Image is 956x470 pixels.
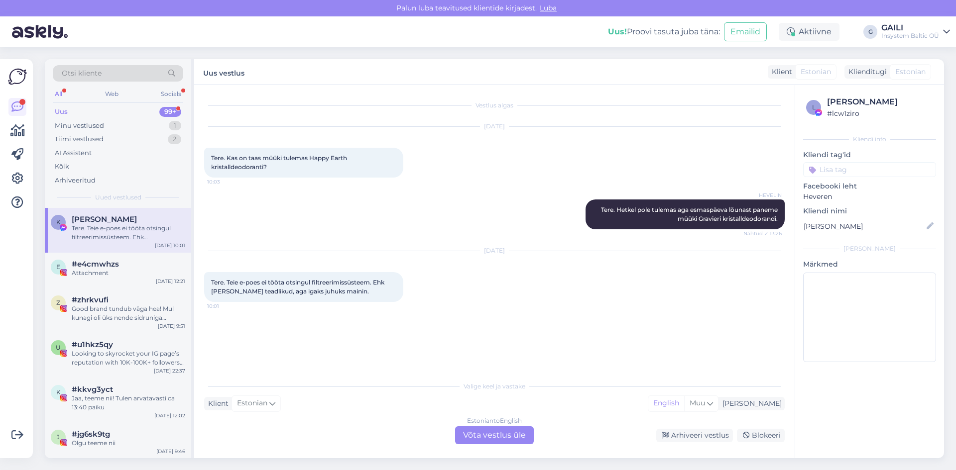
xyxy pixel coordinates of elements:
[744,191,782,199] span: HEVELIN
[56,218,61,226] span: K
[53,88,64,100] div: All
[743,230,782,237] span: Nähtud ✓ 13:26
[72,224,185,242] div: Tere. Teie e-poes ei tööta otsingul filtreerimissüsteem. Ehk [PERSON_NAME] teadlikud, aga igaks j...
[55,107,68,117] div: Uus
[155,242,185,249] div: [DATE] 10:01
[72,269,185,278] div: Attachment
[62,68,102,79] span: Otsi kliente
[56,344,61,351] span: u
[203,65,244,79] label: Uus vestlus
[159,88,183,100] div: Socials
[803,135,936,144] div: Kliendi info
[211,279,386,295] span: Tere. Teie e-poes ei tööta otsingul filtreerimissüsteem. Ehk [PERSON_NAME] teadlikud, aga igaks j...
[72,340,113,349] span: #u1hkz5qy
[154,412,185,419] div: [DATE] 12:02
[608,26,720,38] div: Proovi tasuta juba täna:
[648,396,684,411] div: English
[103,88,120,100] div: Web
[724,22,767,41] button: Emailid
[72,260,119,269] span: #e4cmwhzs
[803,150,936,160] p: Kliendi tag'id
[72,439,185,448] div: Olgu teeme nii
[56,263,60,271] span: e
[72,349,185,367] div: Looking to skyrocket your IG page’s reputation with 10K-100K+ followers instantly? 🚀 🔥 HQ Followe...
[207,178,244,186] span: 10:03
[55,121,104,131] div: Minu vestlused
[72,295,109,304] span: #zhrkvufi
[211,154,349,171] span: Tere. Kas on taas müüki tulemas Happy Earth kristalldeodoranti?
[718,398,782,409] div: [PERSON_NAME]
[72,394,185,412] div: Jaa, teeme nii! Tulen arvatavasti ca 13:40 paiku
[204,122,785,131] div: [DATE]
[737,429,785,442] div: Blokeeri
[55,134,104,144] div: Tiimi vestlused
[881,24,939,32] div: GAILI
[204,398,229,409] div: Klient
[608,27,627,36] b: Uus!
[159,107,181,117] div: 99+
[827,108,933,119] div: # lcw1ziro
[812,103,816,111] span: l
[803,191,936,202] p: Heveren
[154,367,185,375] div: [DATE] 22:37
[863,25,877,39] div: G
[803,244,936,253] div: [PERSON_NAME]
[204,246,785,255] div: [DATE]
[156,278,185,285] div: [DATE] 12:21
[656,429,733,442] div: Arhiveeri vestlus
[803,206,936,216] p: Kliendi nimi
[156,448,185,455] div: [DATE] 9:46
[467,416,522,425] div: Estonian to English
[8,67,27,86] img: Askly Logo
[158,322,185,330] div: [DATE] 9:51
[56,299,60,306] span: z
[204,382,785,391] div: Valige keel ja vastake
[804,221,925,232] input: Lisa nimi
[881,24,950,40] a: GAILIInsystem Baltic OÜ
[55,148,92,158] div: AI Assistent
[168,134,181,144] div: 2
[95,193,141,202] span: Uued vestlused
[601,206,779,222] span: Tere. Hetkel pole tulemas aga esmaspäeva lõunast paneme müüki Gravieri kristalldeodorandi.
[768,67,792,77] div: Klient
[690,398,705,407] span: Muu
[57,433,60,441] span: j
[844,67,887,77] div: Klienditugi
[803,181,936,191] p: Facebooki leht
[779,23,839,41] div: Aktiivne
[72,385,113,394] span: #kkvg3yct
[803,259,936,270] p: Märkmed
[207,302,244,310] span: 10:01
[55,162,69,172] div: Kõik
[169,121,181,131] div: 1
[55,176,96,186] div: Arhiveeritud
[56,388,61,396] span: k
[455,426,534,444] div: Võta vestlus üle
[204,101,785,110] div: Vestlus algas
[72,430,110,439] span: #jg6sk9tg
[827,96,933,108] div: [PERSON_NAME]
[801,67,831,77] span: Estonian
[537,3,560,12] span: Luba
[803,162,936,177] input: Lisa tag
[72,304,185,322] div: Good brand tundub väga hea! Mul kunagi oli üks nende sidruniga üldpuhastus ka, väga meeldis.
[895,67,926,77] span: Estonian
[881,32,939,40] div: Insystem Baltic OÜ
[237,398,267,409] span: Estonian
[72,215,137,224] span: Kristina Ojaste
